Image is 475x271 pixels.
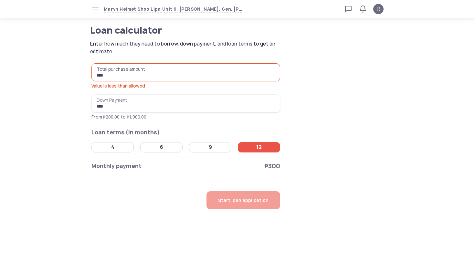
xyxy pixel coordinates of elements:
h1: Loan calculator [90,26,257,35]
p: From ₱200.00 to ₱1,000.00 [91,114,280,120]
div: 4 [111,144,114,151]
h2: Loan terms (in months) [91,128,280,137]
span: Marvs Helmet Shop Lipa [104,5,161,13]
input: Down PaymentFrom ₱200.00 to ₱1,000.00 [91,94,280,112]
button: R [373,4,384,14]
button: Start loan application [206,191,280,209]
div: Value is less than allowed [91,83,280,89]
span: ₱300 [264,162,280,171]
span: Monthly payment [91,162,142,171]
span: R [377,5,380,13]
div: 9 [209,144,212,151]
div: 6 [160,144,163,151]
span: Enter how much they need to borrow, down payment, and loan terms to get an estimate [90,40,282,56]
span: Unit 6, [PERSON_NAME], Gen. [PERSON_NAME] St., [GEOGRAPHIC_DATA], [GEOGRAPHIC_DATA], [GEOGRAPHIC_... [161,5,242,13]
button: Marvs Helmet Shop LipaUnit 6, [PERSON_NAME], Gen. [PERSON_NAME] St., [GEOGRAPHIC_DATA], [GEOGRAPH... [104,5,242,13]
div: 12 [256,144,262,151]
input: Total purchase amountValue is less than allowed [91,63,280,81]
